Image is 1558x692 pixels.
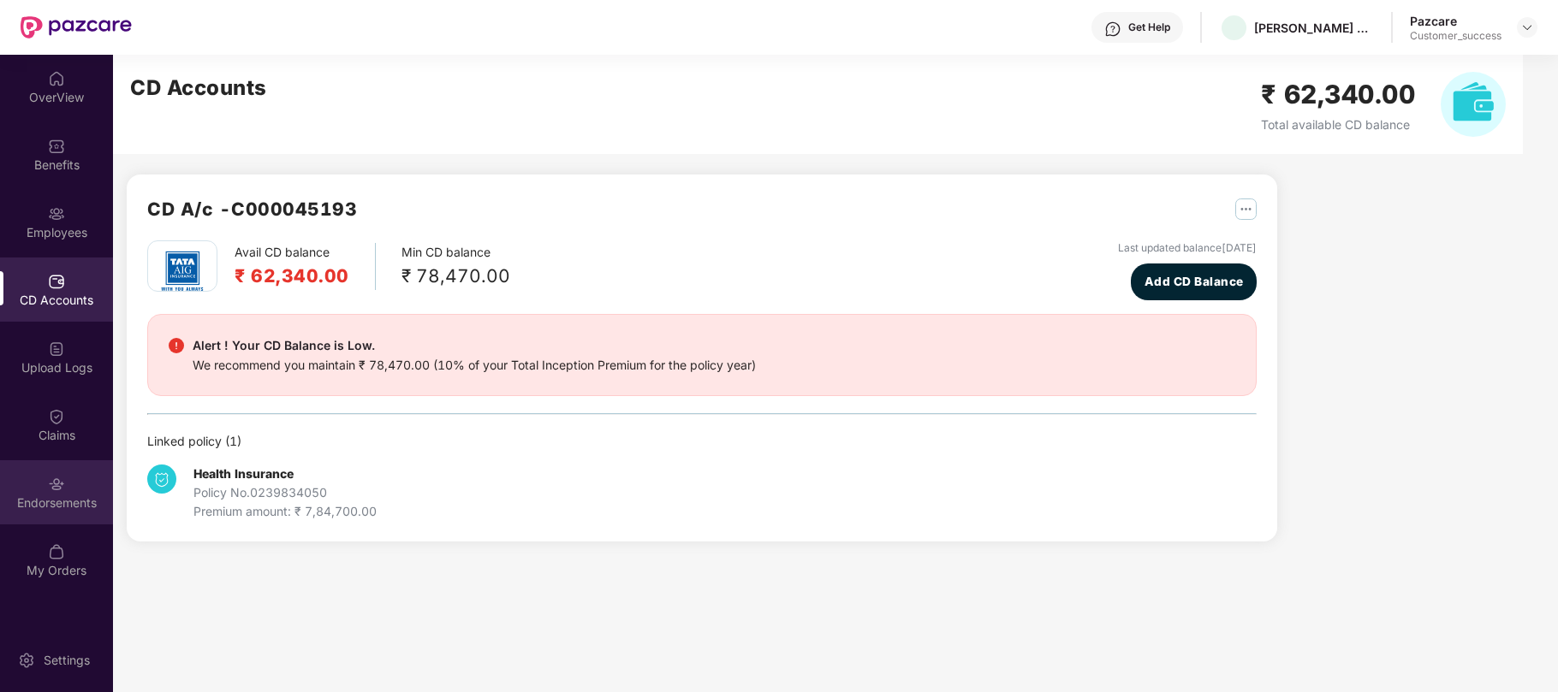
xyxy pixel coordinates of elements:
[1254,20,1374,36] div: [PERSON_NAME] FREEDOM FROM [MEDICAL_DATA] LLP
[1410,13,1502,29] div: Pazcare
[48,138,65,155] img: svg+xml;base64,PHN2ZyBpZD0iQmVuZWZpdHMiIHhtbG5zPSJodHRwOi8vd3d3LnczLm9yZy8yMDAwL3N2ZyIgd2lkdGg9Ij...
[1104,21,1121,38] img: svg+xml;base64,PHN2ZyBpZD0iSGVscC0zMngzMiIgeG1sbnM9Imh0dHA6Ly93d3cudzMub3JnLzIwMDAvc3ZnIiB3aWR0aD...
[1410,29,1502,43] div: Customer_success
[193,335,756,356] div: Alert ! Your CD Balance is Low.
[235,243,376,290] div: Avail CD balance
[1235,198,1257,220] img: svg+xml;base64,PHN2ZyB4bWxucz0iaHR0cDovL3d3dy53My5vcmcvMjAwMC9zdmciIHdpZHRoPSIyNSIgaGVpZ2h0PSIyNS...
[18,652,35,669] img: svg+xml;base64,PHN2ZyBpZD0iU2V0dGluZy0yMHgyMCIgeG1sbnM9Imh0dHA6Ly93d3cudzMub3JnLzIwMDAvc3ZnIiB3aW...
[48,543,65,560] img: svg+xml;base64,PHN2ZyBpZD0iTXlfT3JkZXJzIiBkYXRhLW5hbWU9Ik15IE9yZGVycyIgeG1sbnM9Imh0dHA6Ly93d3cudz...
[169,338,184,353] img: svg+xml;base64,PHN2ZyBpZD0iRGFuZ2VyX2FsZXJ0IiBkYXRhLW5hbWU9IkRhbmdlciBhbGVydCIgeG1sbnM9Imh0dHA6Ly...
[152,241,212,301] img: tatag.png
[48,205,65,222] img: svg+xml;base64,PHN2ZyBpZD0iRW1wbG95ZWVzIiB4bWxucz0iaHR0cDovL3d3dy53My5vcmcvMjAwMC9zdmciIHdpZHRoPS...
[48,476,65,493] img: svg+xml;base64,PHN2ZyBpZD0iRW5kb3JzZW1lbnRzIiB4bWxucz0iaHR0cDovL3d3dy53My5vcmcvMjAwMC9zdmciIHdpZH...
[21,16,132,38] img: New Pazcare Logo
[401,243,510,290] div: Min CD balance
[1145,273,1244,291] span: Add CD Balance
[147,432,1257,451] div: Linked policy ( 1 )
[1118,240,1257,257] div: Last updated balance [DATE]
[39,652,95,669] div: Settings
[147,464,176,494] img: svg+xml;base64,PHN2ZyB4bWxucz0iaHR0cDovL3d3dy53My5vcmcvMjAwMC9zdmciIHdpZHRoPSIzNCIgaGVpZ2h0PSIzNC...
[1128,21,1170,34] div: Get Help
[193,483,377,502] div: Policy No. 0239834050
[193,502,377,521] div: Premium amount: ₹ 7,84,700.00
[48,340,65,358] img: svg+xml;base64,PHN2ZyBpZD0iVXBsb2FkX0xvZ3MiIGRhdGEtbmFtZT0iVXBsb2FkIExvZ3MiIHhtbG5zPSJodHRwOi8vd3...
[130,72,267,104] h2: CD Accounts
[48,70,65,87] img: svg+xml;base64,PHN2ZyBpZD0iSG9tZSIgeG1sbnM9Imh0dHA6Ly93d3cudzMub3JnLzIwMDAvc3ZnIiB3aWR0aD0iMjAiIG...
[1261,74,1416,115] h2: ₹ 62,340.00
[193,466,294,481] b: Health Insurance
[1441,72,1506,137] img: svg+xml;base64,PHN2ZyB4bWxucz0iaHR0cDovL3d3dy53My5vcmcvMjAwMC9zdmciIHhtbG5zOnhsaW5rPSJodHRwOi8vd3...
[48,273,65,290] img: svg+xml;base64,PHN2ZyBpZD0iQ0RfQWNjb3VudHMiIGRhdGEtbmFtZT0iQ0QgQWNjb3VudHMiIHhtbG5zPSJodHRwOi8vd3...
[401,262,510,290] div: ₹ 78,470.00
[193,356,756,375] div: We recommend you maintain ₹ 78,470.00 (10% of your Total Inception Premium for the policy year)
[1520,21,1534,34] img: svg+xml;base64,PHN2ZyBpZD0iRHJvcGRvd24tMzJ4MzIiIHhtbG5zPSJodHRwOi8vd3d3LnczLm9yZy8yMDAwL3N2ZyIgd2...
[48,408,65,425] img: svg+xml;base64,PHN2ZyBpZD0iQ2xhaW0iIHhtbG5zPSJodHRwOi8vd3d3LnczLm9yZy8yMDAwL3N2ZyIgd2lkdGg9IjIwIi...
[1131,263,1257,300] button: Add CD Balance
[147,195,357,223] h2: CD A/c - C000045193
[1261,117,1410,132] span: Total available CD balance
[235,262,349,290] h2: ₹ 62,340.00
